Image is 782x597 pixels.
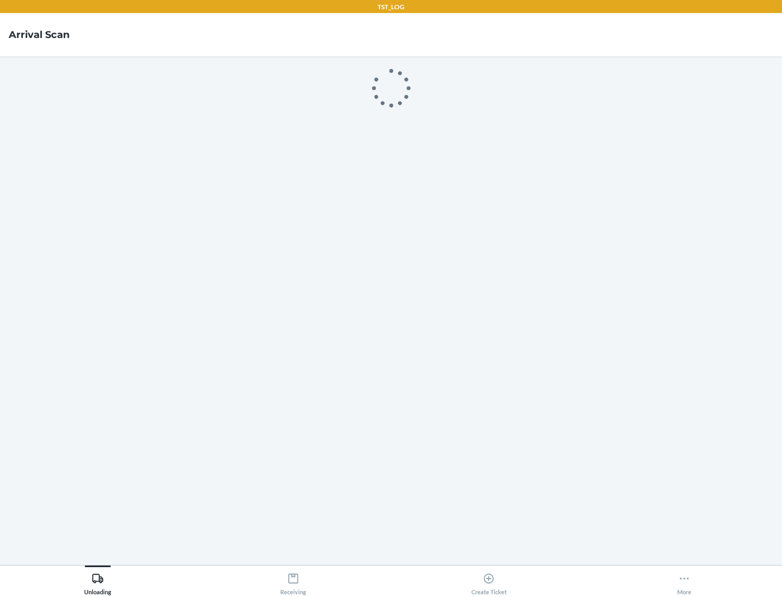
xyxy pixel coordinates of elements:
[9,28,70,42] h4: Arrival Scan
[391,566,586,595] button: Create Ticket
[280,568,306,595] div: Receiving
[586,566,782,595] button: More
[195,566,391,595] button: Receiving
[377,2,405,12] p: TST_LOG
[84,568,111,595] div: Unloading
[677,568,691,595] div: More
[471,568,507,595] div: Create Ticket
